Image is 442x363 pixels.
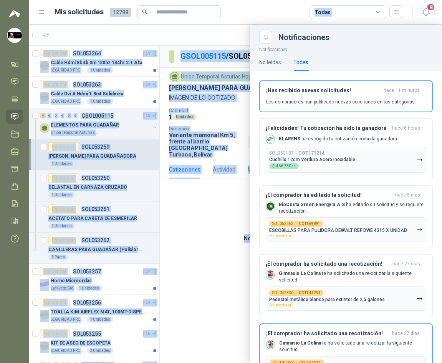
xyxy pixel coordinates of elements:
p: Cuchillo 12cm Verdura Acero Inoxidable [269,157,355,162]
button: SOL053187→COT171214Cuchillo 12cm Verdura Acero Inoxidable$466.730,61 [266,147,426,173]
p: ha editado su solicitud y se requiere recotización. [279,201,426,215]
span: 466.730 [276,164,296,168]
img: Company Logo [266,271,275,279]
span: ,61 [291,165,296,168]
img: Company Logo [7,28,22,43]
span: Por recotizar [269,234,291,238]
div: $ [269,163,299,169]
img: Company Logo [266,202,275,210]
div: Todas [293,58,308,67]
button: ¡Felicidades! Tu cotización ha sido la ganadorahace 6 horas Company LogoKLARENS ha escogido tu co... [259,118,433,179]
span: hace 6 horas [392,125,420,132]
div: Notificaciones [278,33,433,41]
b: COT144234 [299,291,320,295]
p: Notificaciones [250,44,442,53]
h3: ¡Has recibido nuevas solicitudes! [266,87,381,94]
button: 4 [419,5,433,19]
div: SOL042330 → [269,290,323,296]
b: Gimnasio La Colina [279,340,321,346]
button: ¡El comprador ha solicitado una recotización!hace 27 días Company LogoGimnasio La Colina te ha so... [259,254,433,317]
p: ESCOBILLAS PARA PULIDORA DEWALT REF DWE 4315 X UNIDAD [269,228,407,233]
button: Close [259,31,272,44]
h3: ¡El comprador ha solicitado una recotización! [266,330,389,337]
p: Los compradores han publicado nuevas solicitudes en tus categorías. [266,98,416,105]
div: No leídas [259,58,281,67]
button: ¡El comprador ha editado la solicitud!hace 5 días Company LogoBioCosta Green Energy S.A.S ha edit... [259,185,433,248]
span: hace 5 días [395,192,420,198]
img: Company Logo [267,340,275,349]
p: ha escogido tu cotización como la ganadora [279,136,397,142]
div: Todas [315,8,331,17]
h3: ¡Felicidades! Tu cotización ha sido la ganadora [266,125,389,132]
b: COT169891 [299,222,320,226]
img: Logo peakr [9,9,20,18]
span: hace 11 minutos [384,87,420,94]
h3: ¡El comprador ha solicitado una recotización! [266,261,389,267]
p: SOL053187 → [269,150,324,156]
p: te ha solicitado una re-cotizar la siguiente solicitud. [279,340,426,353]
span: hace 27 días [392,261,420,267]
span: hace 27 días [392,330,420,337]
p: te ha solicitado una re-cotizar la siguiente solicitud. [279,270,426,283]
b: KLARENS [279,136,300,142]
span: search [142,9,147,15]
button: ¡Has recibido nuevas solicitudes!hace 11 minutos Los compradores han publicado nuevas solicitudes... [259,80,433,112]
b: Gimnasio La Colina [279,271,321,276]
div: SOL052363 → [269,221,323,227]
span: Por recotizar [269,303,291,307]
span: 4 [427,3,435,11]
button: SOL052363→COT169891ESCOBILLAS PARA PULIDORA DEWALT REF DWE 4315 X UNIDADPor recotizar [266,217,426,241]
h1: Mis solicitudes [55,7,104,18]
h3: ¡El comprador ha editado la solicitud! [266,192,392,198]
b: COT171214 [298,150,324,156]
img: Company Logo [266,135,275,143]
button: SOL042330→COT144234Pedestal metálico blanco para extintor de 2,5 galonesPor recotizar [266,286,426,311]
span: 12799 [110,8,131,17]
b: BioCosta Green Energy S.A.S [279,202,345,207]
p: Pedestal metálico blanco para extintor de 2,5 galones [269,297,385,302]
